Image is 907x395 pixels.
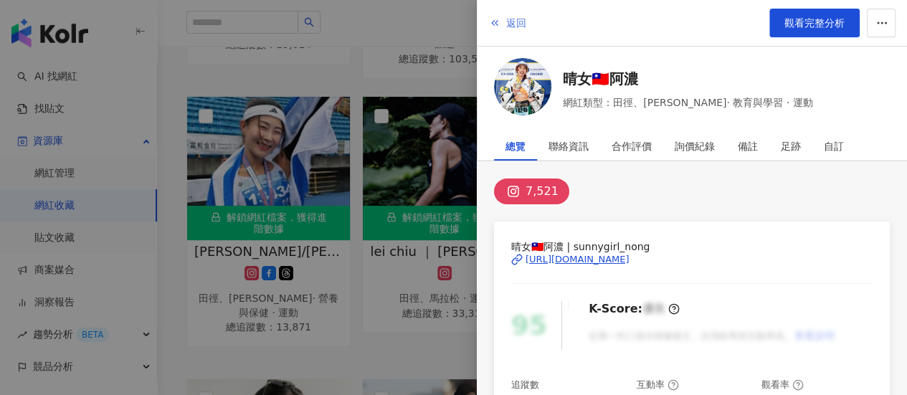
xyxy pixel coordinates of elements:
[511,253,873,266] a: [URL][DOMAIN_NAME]
[563,69,813,89] a: 晴女🇹🇼阿濃
[511,239,873,254] span: 晴女🇹🇼阿濃 | sunnygirl_nong
[505,132,526,161] div: 總覽
[781,132,801,161] div: 足跡
[675,132,715,161] div: 詢價紀錄
[494,179,569,204] button: 7,521
[769,9,860,37] a: 觀看完整分析
[494,58,551,115] img: KOL Avatar
[738,132,758,161] div: 備註
[563,95,813,110] span: 網紅類型：田徑、[PERSON_NAME]· 教育與學習 · 運動
[824,132,844,161] div: 自訂
[526,253,630,266] div: [URL][DOMAIN_NAME]
[511,379,539,391] div: 追蹤數
[526,181,559,201] div: 7,521
[612,132,652,161] div: 合作評價
[549,132,589,161] div: 聯絡資訊
[784,17,845,29] span: 觀看完整分析
[506,17,526,29] span: 返回
[637,379,679,391] div: 互動率
[761,379,804,391] div: 觀看率
[589,301,680,317] div: K-Score :
[494,58,551,120] a: KOL Avatar
[488,9,527,37] button: 返回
